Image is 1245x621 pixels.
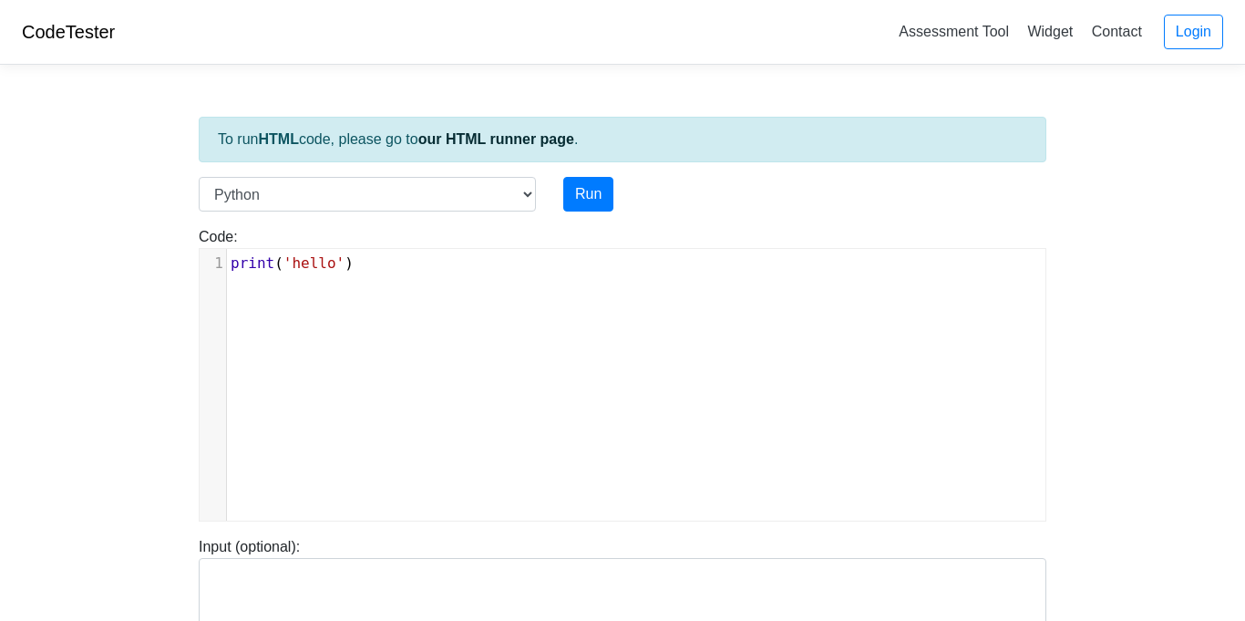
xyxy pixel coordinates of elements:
[22,22,115,42] a: CodeTester
[891,16,1016,47] a: Assessment Tool
[418,131,574,147] a: our HTML runner page
[231,254,274,272] span: print
[283,254,345,272] span: 'hello'
[199,117,1046,162] div: To run code, please go to .
[185,226,1060,522] div: Code:
[1085,16,1149,47] a: Contact
[231,254,354,272] span: ( )
[1164,15,1223,49] a: Login
[1020,16,1080,47] a: Widget
[563,177,613,212] button: Run
[258,131,298,147] strong: HTML
[200,253,226,274] div: 1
